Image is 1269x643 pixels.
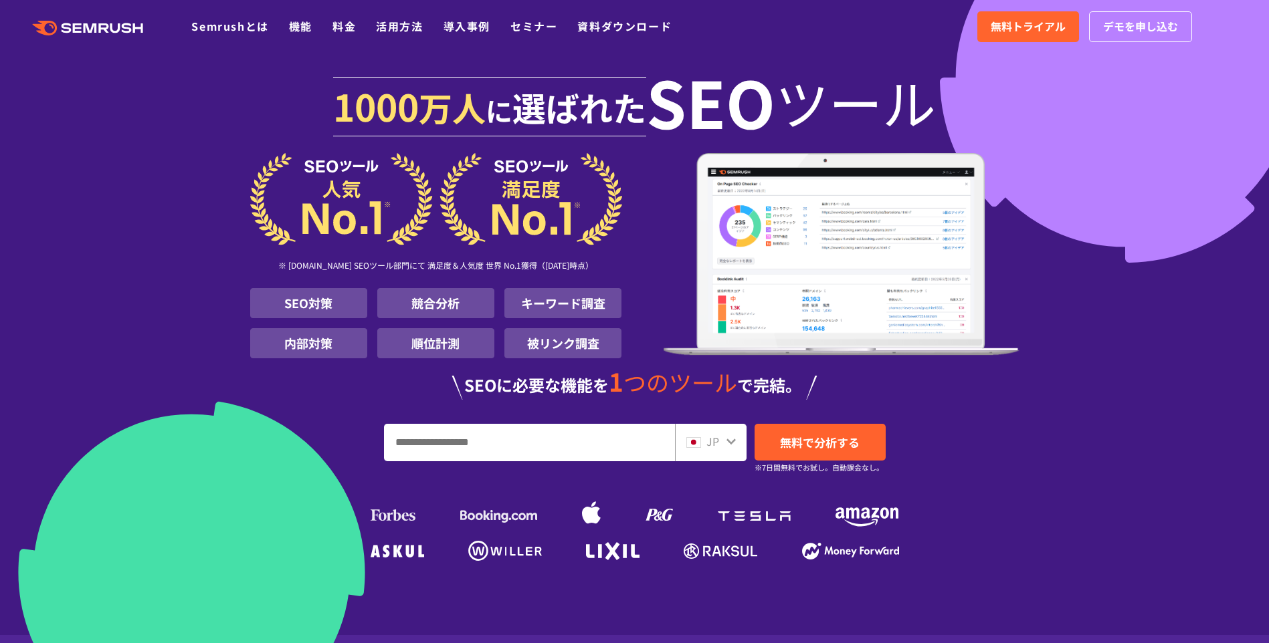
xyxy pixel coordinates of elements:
a: 資料ダウンロード [577,18,672,34]
a: 料金 [332,18,356,34]
a: セミナー [510,18,557,34]
div: SEOに必要な機能を [250,369,1019,400]
span: 1 [609,363,623,399]
div: ※ [DOMAIN_NAME] SEOツール部門にて 満足度＆人気度 世界 No.1獲得（[DATE]時点） [250,245,622,288]
span: ツール [775,75,936,128]
li: 内部対策 [250,328,367,358]
li: 競合分析 [377,288,494,318]
span: JP [706,433,719,449]
span: 万人 [419,83,486,131]
span: デモを申し込む [1103,18,1178,35]
a: 無料で分析する [755,424,886,461]
li: キーワード調査 [504,288,621,318]
a: 導入事例 [444,18,490,34]
span: 無料で分析する [780,434,860,451]
input: URL、キーワードを入力してください [385,424,674,461]
a: 活用方法 [376,18,423,34]
li: SEO対策 [250,288,367,318]
span: つのツール [623,366,737,398]
a: デモを申し込む [1089,11,1192,42]
li: 被リンク調査 [504,328,621,358]
span: 1000 [333,79,419,132]
a: 機能 [289,18,312,34]
span: SEO [646,75,775,128]
span: 無料トライアル [991,18,1066,35]
small: ※7日間無料でお試し。自動課金なし。 [755,461,884,474]
span: 選ばれた [512,83,646,131]
a: Semrushとは [191,18,268,34]
span: に [486,91,512,130]
li: 順位計測 [377,328,494,358]
a: 無料トライアル [977,11,1079,42]
span: で完結。 [737,373,801,396]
